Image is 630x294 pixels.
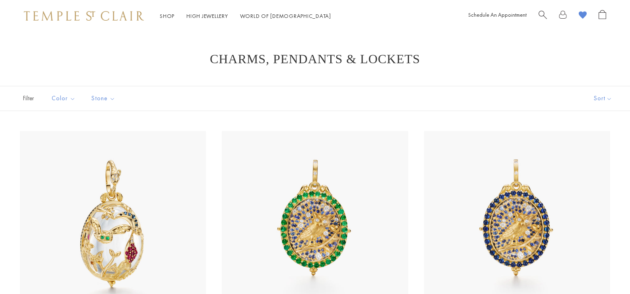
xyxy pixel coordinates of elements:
[160,11,331,21] nav: Main navigation
[48,93,81,103] span: Color
[468,11,527,18] a: Schedule An Appointment
[85,90,121,107] button: Stone
[539,10,547,22] a: Search
[87,93,121,103] span: Stone
[579,10,587,22] a: View Wishlist
[576,86,630,111] button: Show sort by
[186,12,228,19] a: High JewelleryHigh Jewellery
[46,90,81,107] button: Color
[599,10,606,22] a: Open Shopping Bag
[240,12,331,19] a: World of [DEMOGRAPHIC_DATA]World of [DEMOGRAPHIC_DATA]
[24,11,144,21] img: Temple St. Clair
[160,12,174,19] a: ShopShop
[32,52,598,66] h1: Charms, Pendants & Lockets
